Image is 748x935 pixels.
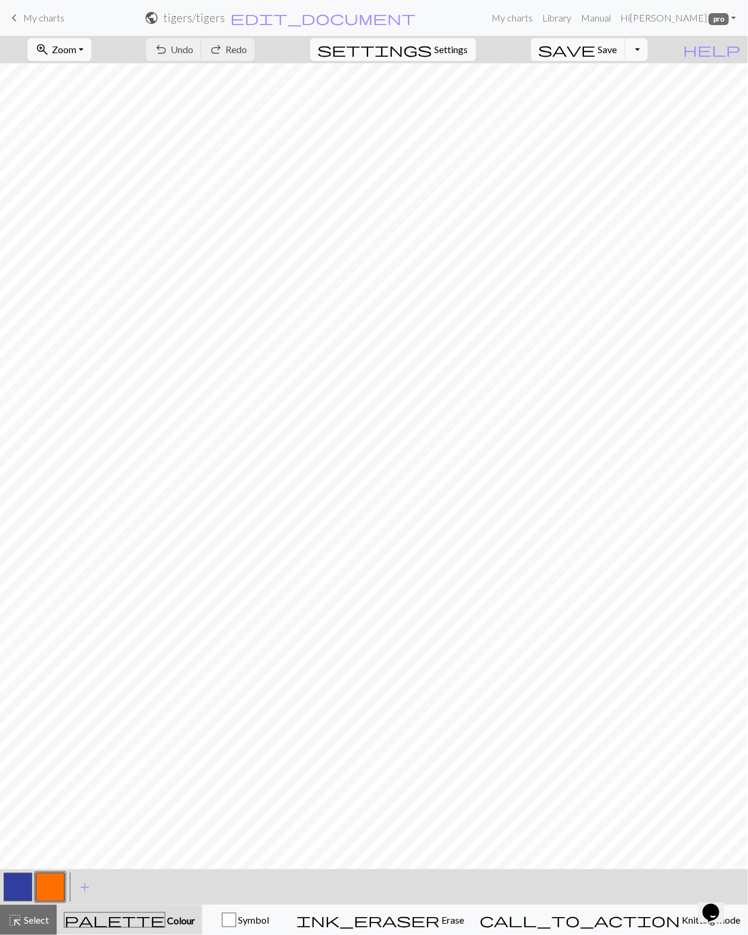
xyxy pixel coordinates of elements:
span: Symbol [236,914,269,925]
button: Zoom [27,38,91,61]
button: Erase [289,905,472,935]
a: My charts [7,8,64,28]
span: pro [709,13,729,25]
button: Symbol [202,905,289,935]
span: Settings [435,42,468,57]
span: edit_document [230,10,416,26]
span: Zoom [52,44,76,55]
span: add [78,879,92,896]
span: Knitting mode [680,914,740,925]
span: Select [22,914,49,925]
span: Colour [165,915,195,926]
span: save [539,41,596,58]
span: zoom_in [35,41,50,58]
button: Knitting mode [472,905,748,935]
button: SettingsSettings [310,38,476,61]
span: highlight_alt [8,912,22,928]
a: Manual [576,6,616,30]
span: settings [318,41,432,58]
iframe: chat widget [698,887,736,923]
span: ink_eraser [296,912,440,928]
span: public [144,10,159,26]
span: Save [598,44,617,55]
button: Colour [57,905,202,935]
button: Save [531,38,626,61]
span: help [683,41,740,58]
a: Library [537,6,576,30]
span: keyboard_arrow_left [7,10,21,26]
span: palette [64,912,165,928]
a: Hi[PERSON_NAME] pro [616,6,741,30]
span: call_to_action [480,912,680,928]
h2: tigers / tigers [163,11,225,24]
span: My charts [23,12,64,23]
a: My charts [487,6,537,30]
span: Erase [440,914,464,925]
i: Settings [318,42,432,57]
